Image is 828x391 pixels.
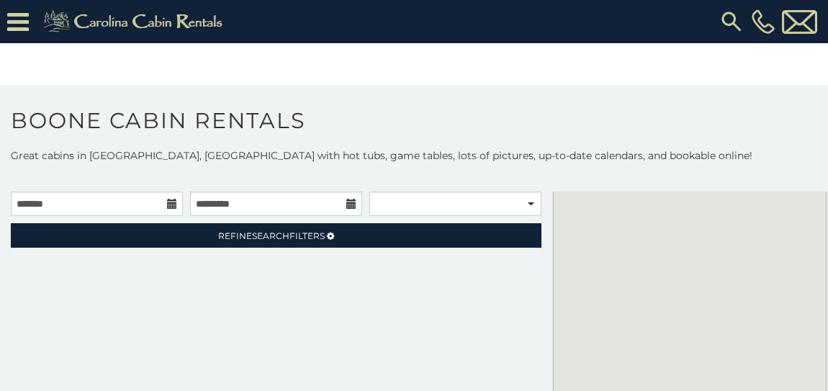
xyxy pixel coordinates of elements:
img: Khaki-logo.png [36,7,235,36]
a: [PHONE_NUMBER] [748,9,778,34]
span: Search [252,230,289,241]
img: search-regular.svg [719,9,744,35]
span: Refine Filters [218,230,325,241]
a: RefineSearchFilters [11,223,541,248]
